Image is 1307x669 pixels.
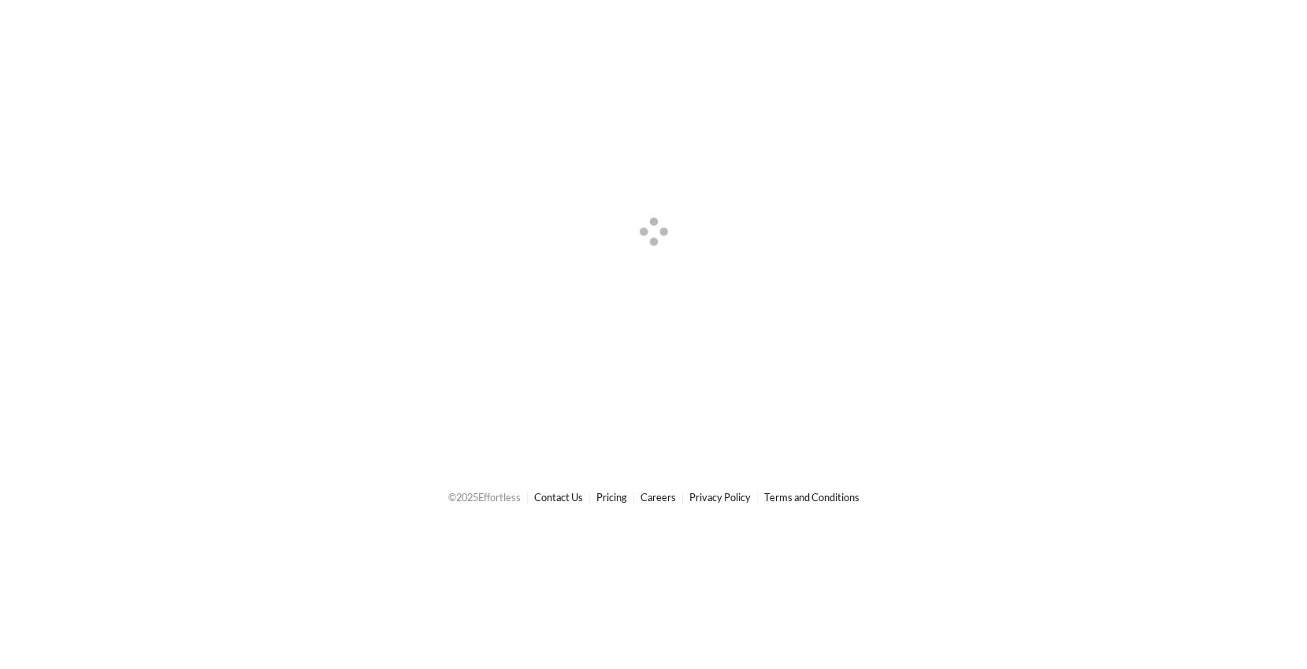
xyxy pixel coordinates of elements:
[689,491,751,504] a: Privacy Policy
[596,491,627,504] a: Pricing
[764,491,860,504] a: Terms and Conditions
[448,491,521,504] span: © 2025 Effortless
[534,491,583,504] a: Contact Us
[641,491,676,504] a: Careers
